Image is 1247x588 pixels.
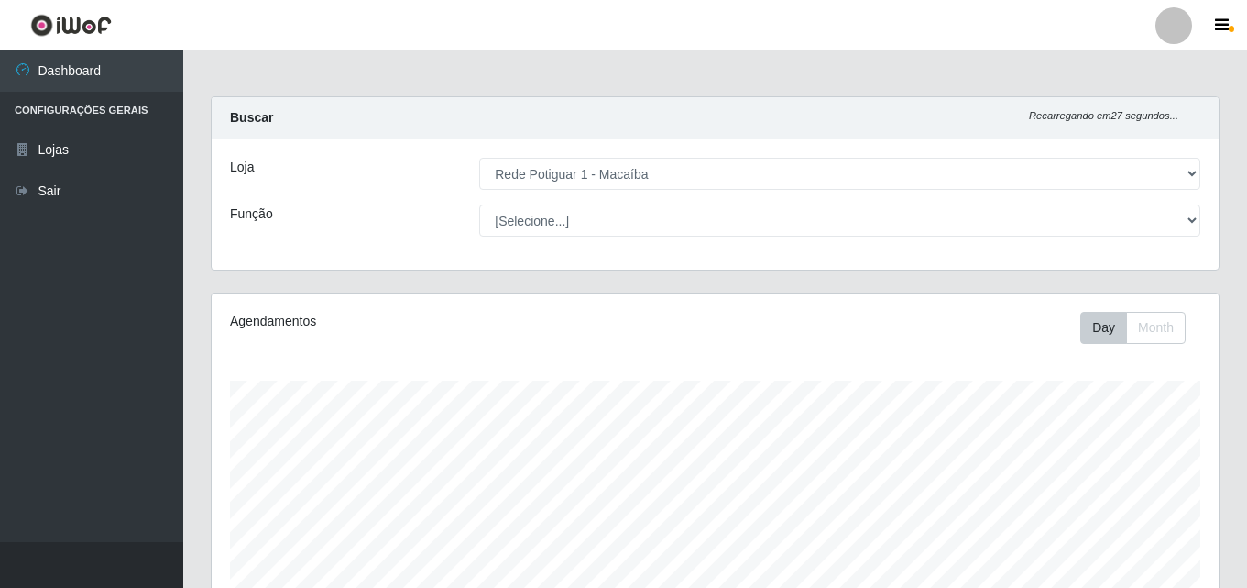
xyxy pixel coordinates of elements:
[230,158,254,177] label: Loja
[1080,312,1127,344] button: Day
[1080,312,1186,344] div: First group
[230,110,273,125] strong: Buscar
[230,205,273,224] label: Função
[1080,312,1200,344] div: Toolbar with button groups
[30,14,112,37] img: CoreUI Logo
[1126,312,1186,344] button: Month
[1029,110,1178,121] i: Recarregando em 27 segundos...
[230,312,618,331] div: Agendamentos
